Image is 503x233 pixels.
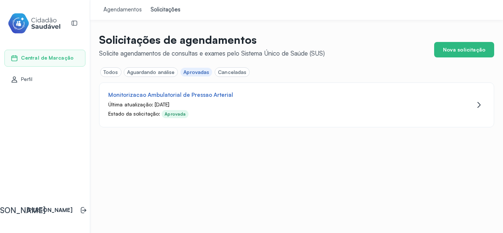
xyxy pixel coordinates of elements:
[21,55,74,61] span: Central de Marcação
[8,12,61,35] img: cidadao-saudavel-filled-logo.svg
[151,6,180,14] div: Solicitações
[11,76,79,83] a: Perfil
[183,69,209,75] div: Aprovadas
[21,76,33,82] span: Perfil
[11,54,79,62] a: Central de Marcação
[108,111,160,118] div: Estado da solicitação:
[27,207,73,214] p: [PERSON_NAME]
[99,49,325,57] div: Solicite agendamentos de consultas e exames pelo Sistema Único de Saúde (SUS)
[165,112,186,117] div: Aprovada
[99,33,325,46] p: Solicitações de agendamentos
[103,69,118,75] div: Todos
[218,69,246,75] div: Canceladas
[103,6,142,14] div: Agendamentos
[127,69,175,75] div: Aguardando análise
[108,102,422,108] div: Última atualização: [DATE]
[434,42,494,57] button: Nova solicitação
[108,92,233,99] div: Monitorizacao Ambulatorial de Pressao Arterial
